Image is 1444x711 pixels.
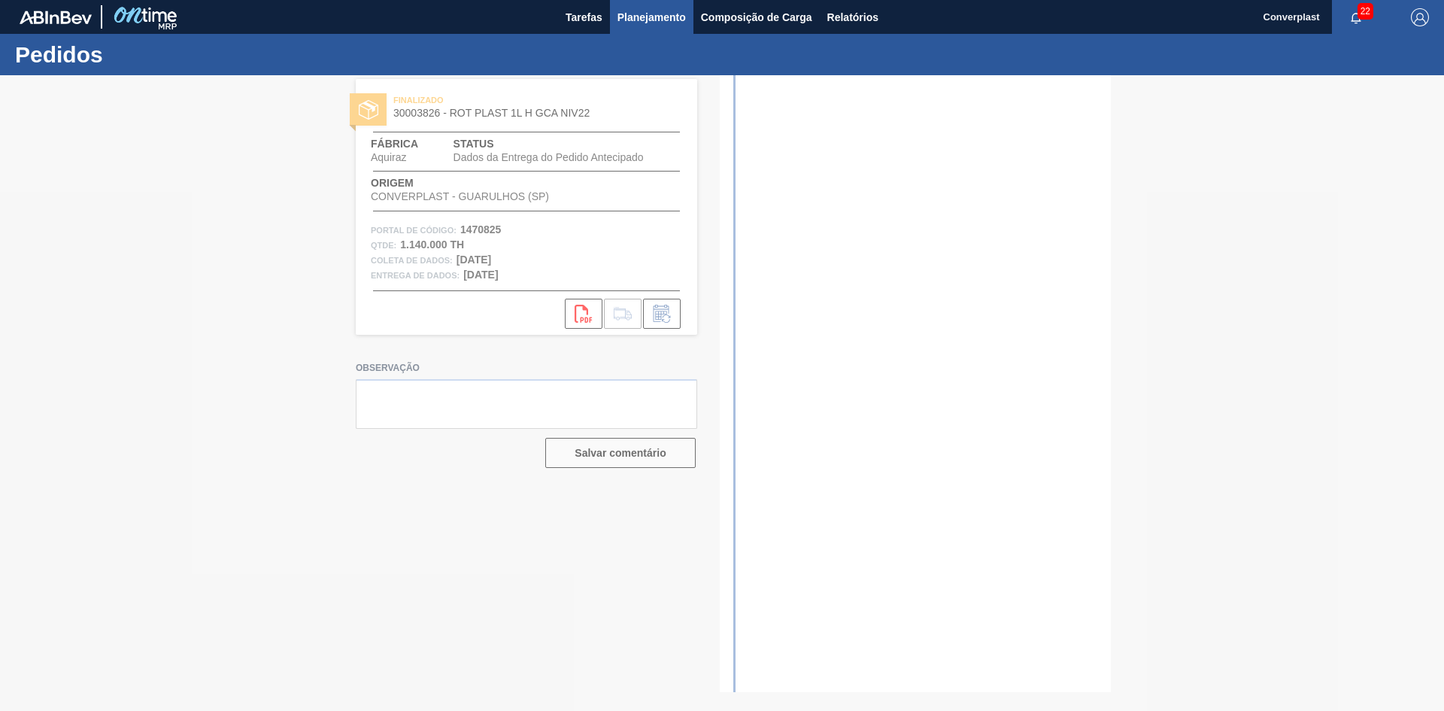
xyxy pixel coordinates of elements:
font: 22 [1361,6,1370,17]
font: Tarefas [566,11,602,23]
button: Notificações [1332,7,1380,28]
font: Converplast [1263,11,1320,23]
img: Sair [1411,8,1429,26]
font: Composição de Carga [701,11,812,23]
font: Pedidos [15,42,103,67]
font: Relatórios [827,11,878,23]
img: TNhmsLtSVTkK8tSr43FrP2fwEKptu5GPRR3wAAAABJRU5ErkJggg== [20,11,92,24]
font: Planejamento [617,11,686,23]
